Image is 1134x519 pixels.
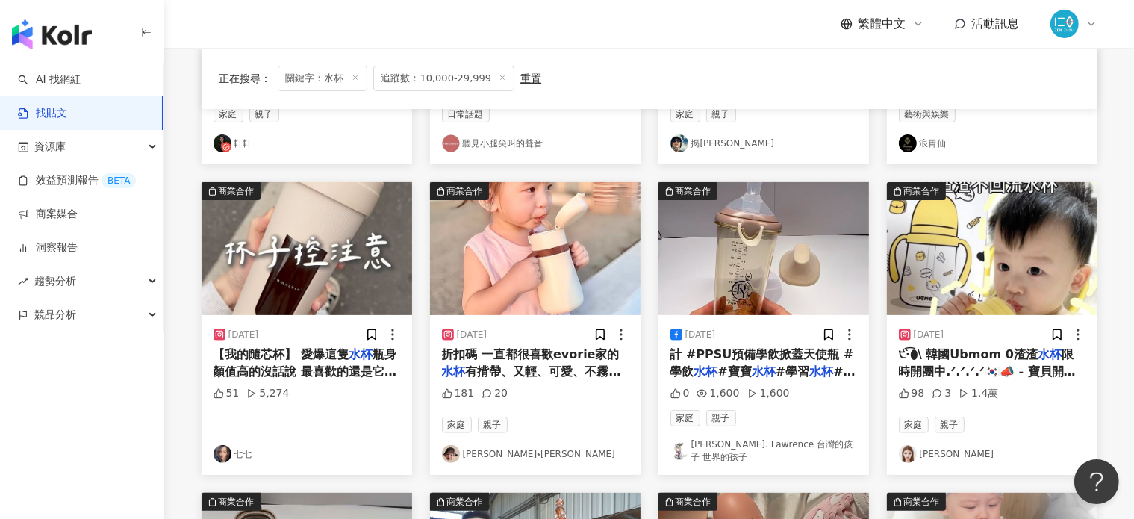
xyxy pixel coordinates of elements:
span: 有揹帶、又輕、可愛、不霧化 ev [442,364,621,395]
span: ੯‧̀͡⬮\ 韓國Ubmom 0渣渣 [899,347,1038,361]
a: 效益預測報告BETA [18,173,136,188]
a: 洞察報告 [18,240,78,255]
span: 繁體中文 [859,16,906,32]
a: KOL Avatar揭[PERSON_NAME] [670,134,857,152]
a: searchAI 找網紅 [18,72,81,87]
img: %E8%97%8D%E8%89%B2logo%EF%BC%88%E6%A9%98%E8%89%B2%EF%BC%89-12.png [1050,10,1079,38]
a: KOL Avatar浪胃仙 [899,134,1085,152]
span: 家庭 [670,106,700,122]
mark: 水杯 [442,364,466,379]
a: KOL Avatar[PERSON_NAME] [899,445,1085,463]
mark: 水杯 [694,364,718,379]
span: #學習 [776,364,809,379]
img: KOL Avatar [670,442,688,460]
img: logo [12,19,92,49]
div: 商業合作 [219,184,255,199]
div: 商業合作 [676,494,711,509]
span: 正在搜尋 ： [219,72,272,84]
span: rise [18,276,28,287]
a: KOL Avatar七七 [214,445,400,463]
span: 親子 [706,410,736,426]
div: 商業合作 [447,184,483,199]
div: 1.4萬 [959,386,998,401]
span: 追蹤數：10,000-29,999 [373,66,515,91]
button: 商業合作 [202,182,412,315]
div: 商業合作 [447,494,483,509]
img: KOL Avatar [442,134,460,152]
mark: 水杯 [349,347,373,361]
span: 藝術與娛樂 [899,106,956,122]
img: KOL Avatar [670,134,688,152]
span: 家庭 [214,106,243,122]
span: 折扣碼 一直都很喜歡evorie家的 [442,347,620,361]
div: 重置 [520,72,541,84]
span: 計 #PPSU預備學飲掀蓋天使瓶 #學飲 [670,347,854,378]
span: 趨勢分析 [34,264,76,298]
div: 20 [482,386,508,401]
div: [DATE] [685,329,716,341]
div: 0 [670,386,690,401]
iframe: Help Scout Beacon - Open [1074,459,1119,504]
a: 商案媒合 [18,207,78,222]
img: post-image [658,182,869,315]
div: 商業合作 [219,494,255,509]
div: 3 [932,386,951,401]
div: 1,600 [697,386,739,401]
img: KOL Avatar [442,445,460,463]
a: KOL Avatar[PERSON_NAME]. Lawrence 台灣的孩子 世界的孩子 [670,438,857,464]
img: post-image [887,182,1097,315]
span: 關鍵字：水杯 [278,66,367,91]
span: 家庭 [442,417,472,433]
span: 資源庫 [34,130,66,164]
a: KOL Avatar軒軒 [214,134,400,152]
mark: 水杯 [809,364,833,379]
mark: 水杯 [1038,347,1062,361]
img: KOL Avatar [899,445,917,463]
div: [DATE] [457,329,487,341]
div: 商業合作 [904,494,940,509]
span: 親子 [935,417,965,433]
img: post-image [202,182,412,315]
a: KOL Avatar[PERSON_NAME]⭑[PERSON_NAME] [442,445,629,463]
div: 181 [442,386,475,401]
span: 日常話題 [442,106,490,122]
span: 家庭 [899,417,929,433]
div: 51 [214,386,240,401]
div: 商業合作 [904,184,940,199]
a: KOL Avatar聽見小腿尖叫的聲音 [442,134,629,152]
span: 【我的隨芯杯】 愛爆這隻 [214,347,349,361]
span: 家庭 [670,410,700,426]
span: 競品分析 [34,298,76,332]
img: post-image [430,182,641,315]
div: 商業合作 [676,184,711,199]
span: 親子 [478,417,508,433]
span: 親子 [706,106,736,122]
mark: 水杯 [752,364,776,379]
span: 活動訊息 [972,16,1020,31]
div: 1,600 [747,386,790,401]
a: 找貼文 [18,106,67,121]
div: 5,274 [246,386,289,401]
img: KOL Avatar [214,445,231,463]
span: 親子 [249,106,279,122]
img: KOL Avatar [214,134,231,152]
div: [DATE] [914,329,944,341]
img: KOL Avatar [899,134,917,152]
button: 商業合作 [887,182,1097,315]
button: 商業合作 [658,182,869,315]
span: #寶寶 [718,364,752,379]
button: 商業合作 [430,182,641,315]
div: 98 [899,386,925,401]
div: [DATE] [228,329,259,341]
span: # [833,364,855,379]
